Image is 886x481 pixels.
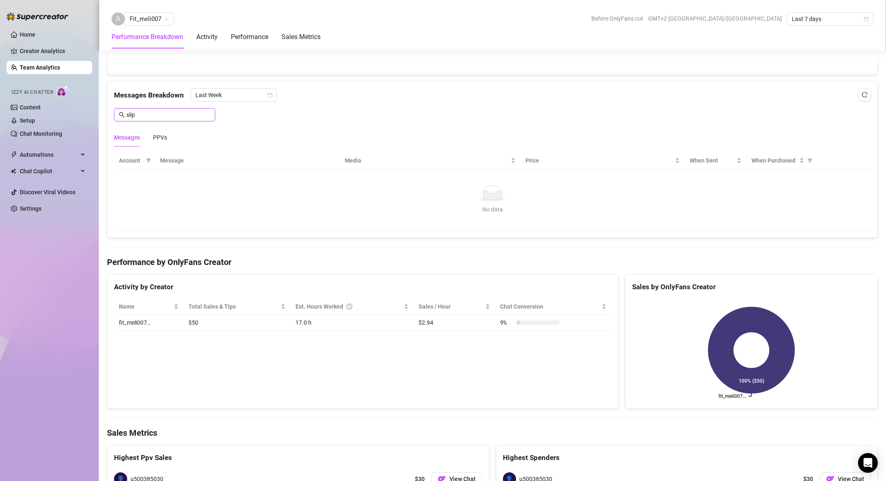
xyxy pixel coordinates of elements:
td: fit_meli007… [114,315,184,331]
div: Open Intercom Messenger [858,453,878,473]
text: fit_meli007… [719,393,746,399]
div: Messages Breakdown [114,88,871,102]
span: user [115,16,121,22]
div: Activity [196,32,218,42]
a: Team Analytics [20,64,60,71]
div: No data [122,205,863,214]
img: AI Chatter [56,85,69,97]
th: Total Sales & Tips [184,299,291,315]
span: Automations [20,148,78,161]
a: Home [20,31,35,38]
th: Chat Conversion [495,299,612,315]
span: Izzy AI Chatter [12,88,53,96]
img: logo-BBDzfeDw.svg [7,12,68,21]
div: Activity by Creator [114,281,612,293]
div: Highest Ppv Sales [114,452,482,463]
a: Discover Viral Videos [20,189,75,195]
span: filter [806,154,814,167]
span: When Purchased [751,156,798,165]
div: Messages [114,133,140,142]
span: Before OnlyFans cut [591,12,643,25]
span: Price [526,156,674,165]
span: 9 % [500,318,513,327]
span: reload [862,92,867,98]
span: filter [807,158,812,163]
span: Chat Conversion [500,302,600,311]
a: Chat Monitoring [20,130,62,137]
span: calendar [267,93,272,98]
span: calendar [864,16,869,21]
th: When Purchased [746,153,816,169]
th: Message [155,153,340,169]
span: When Sent [690,156,735,165]
a: Content [20,104,41,111]
td: 17.0 h [291,315,414,331]
th: Media [340,153,520,169]
div: Sales Metrics [281,32,321,42]
div: Performance Breakdown [112,32,183,42]
div: Highest Spenders [503,452,871,463]
span: Account [119,156,143,165]
img: Chat Copilot [11,168,16,174]
span: Fit_meli007 [130,13,169,25]
span: Total Sales & Tips [188,302,279,311]
span: Media [345,156,509,165]
a: Settings [20,205,42,212]
div: PPVs [153,133,167,142]
span: Last 7 days [792,13,868,25]
td: $2.94 [414,315,495,331]
div: Est. Hours Worked [295,302,402,311]
th: When Sent [685,153,746,169]
td: $50 [184,315,291,331]
span: GMT+2 [GEOGRAPHIC_DATA]/[GEOGRAPHIC_DATA] [648,12,782,25]
span: thunderbolt [11,151,17,158]
span: search [119,112,125,118]
div: Sales by OnlyFans Creator [632,281,871,293]
span: question-circle [346,302,352,311]
input: Search messages [126,110,210,119]
div: Performance [231,32,268,42]
span: Chat Copilot [20,165,78,178]
span: Name [119,302,172,311]
span: filter [146,158,151,163]
a: Setup [20,117,35,124]
th: Price [521,153,685,169]
th: Name [114,299,184,315]
span: Last Week [195,89,272,101]
h4: Performance by OnlyFans Creator [107,256,878,268]
span: Sales / Hour [419,302,484,311]
span: filter [144,154,153,167]
h4: Sales Metrics [107,427,157,439]
a: Creator Analytics [20,44,86,58]
th: Sales / Hour [414,299,495,315]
